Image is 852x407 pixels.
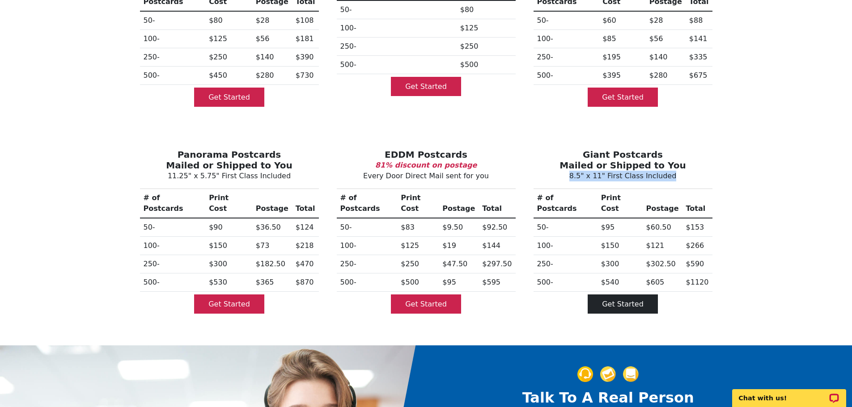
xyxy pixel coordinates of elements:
th: 50- [337,218,398,237]
a: Get Started [588,88,658,107]
td: $144 [479,237,515,255]
td: $47.50 [439,255,479,273]
td: $500 [397,273,439,292]
th: 500- [337,56,457,74]
th: Print Cost [205,189,252,218]
th: 500- [337,273,398,292]
th: Total [682,189,712,218]
td: $125 [205,30,252,48]
td: $124 [292,218,319,237]
td: $80 [457,0,516,19]
h3: Panorama Postcards Mailed or Shipped to You [138,149,321,171]
td: $153 [682,218,712,237]
th: Print Cost [598,189,643,218]
td: $182.50 [252,255,292,273]
td: $60.50 [643,218,682,237]
td: $395 [599,67,646,85]
th: 250- [140,255,206,273]
td: $140 [646,48,686,67]
a: Get Started [588,294,658,314]
th: Postage [643,189,682,218]
a: Get Started [194,88,264,107]
td: $335 [686,48,712,67]
td: $390 [292,48,319,67]
p: Every Door Direct Mail sent for you [335,171,517,181]
h2: Talk To A Real Person [471,389,746,406]
th: Postage [252,189,292,218]
th: Postage [439,189,479,218]
img: support-img-2.png [600,366,616,382]
td: $300 [598,255,643,273]
th: # of Postcards [140,189,206,218]
td: $530 [205,273,252,292]
td: $266 [682,237,712,255]
th: Total [292,189,319,218]
td: $125 [397,237,439,255]
th: 250- [534,255,598,273]
th: 250- [337,38,457,56]
td: $675 [686,67,712,85]
td: $28 [252,11,292,30]
td: $83 [397,218,439,237]
th: 50- [534,218,598,237]
td: $250 [205,48,252,67]
td: $95 [598,218,643,237]
td: $302.50 [643,255,682,273]
td: $300 [205,255,252,273]
td: $36.50 [252,218,292,237]
th: 100- [534,30,599,48]
th: 50- [140,218,206,237]
td: $92.50 [479,218,515,237]
td: $85 [599,30,646,48]
td: $365 [252,273,292,292]
td: $1120 [682,273,712,292]
img: support-img-3_1.png [623,366,639,382]
th: 500- [140,67,206,85]
th: 100- [337,19,457,38]
td: $73 [252,237,292,255]
h3: Giant Postcards Mailed or Shipped to You [532,149,714,171]
td: $150 [598,237,643,255]
p: 8.5" x 11" First Class Included [532,171,714,181]
th: 50- [534,11,599,30]
th: 500- [534,273,598,292]
td: $540 [598,273,643,292]
td: $218 [292,237,319,255]
td: $60 [599,11,646,30]
td: $181 [292,30,319,48]
td: $28 [646,11,686,30]
th: 250- [534,48,599,67]
td: $88 [686,11,712,30]
td: $450 [205,67,252,85]
td: $605 [643,273,682,292]
p: 11.25" x 5.75" First Class Included [138,171,321,181]
th: 100- [337,237,398,255]
td: $9.50 [439,218,479,237]
td: $95 [439,273,479,292]
td: $121 [643,237,682,255]
a: Get Started [194,294,264,314]
td: $90 [205,218,252,237]
a: Get Started [391,77,461,96]
th: # of Postcards [337,189,398,218]
th: 250- [337,255,398,273]
td: $125 [457,19,516,38]
td: $297.50 [479,255,515,273]
th: 100- [140,237,206,255]
td: $141 [686,30,712,48]
h3: EDDM Postcards [335,149,517,160]
th: 50- [337,0,457,19]
th: 250- [140,48,206,67]
td: $730 [292,67,319,85]
td: $56 [646,30,686,48]
td: $250 [457,38,516,56]
td: $500 [457,56,516,74]
td: $280 [252,67,292,85]
td: $150 [205,237,252,255]
td: $595 [479,273,515,292]
th: 500- [534,67,599,85]
td: $56 [252,30,292,48]
th: Print Cost [397,189,439,218]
